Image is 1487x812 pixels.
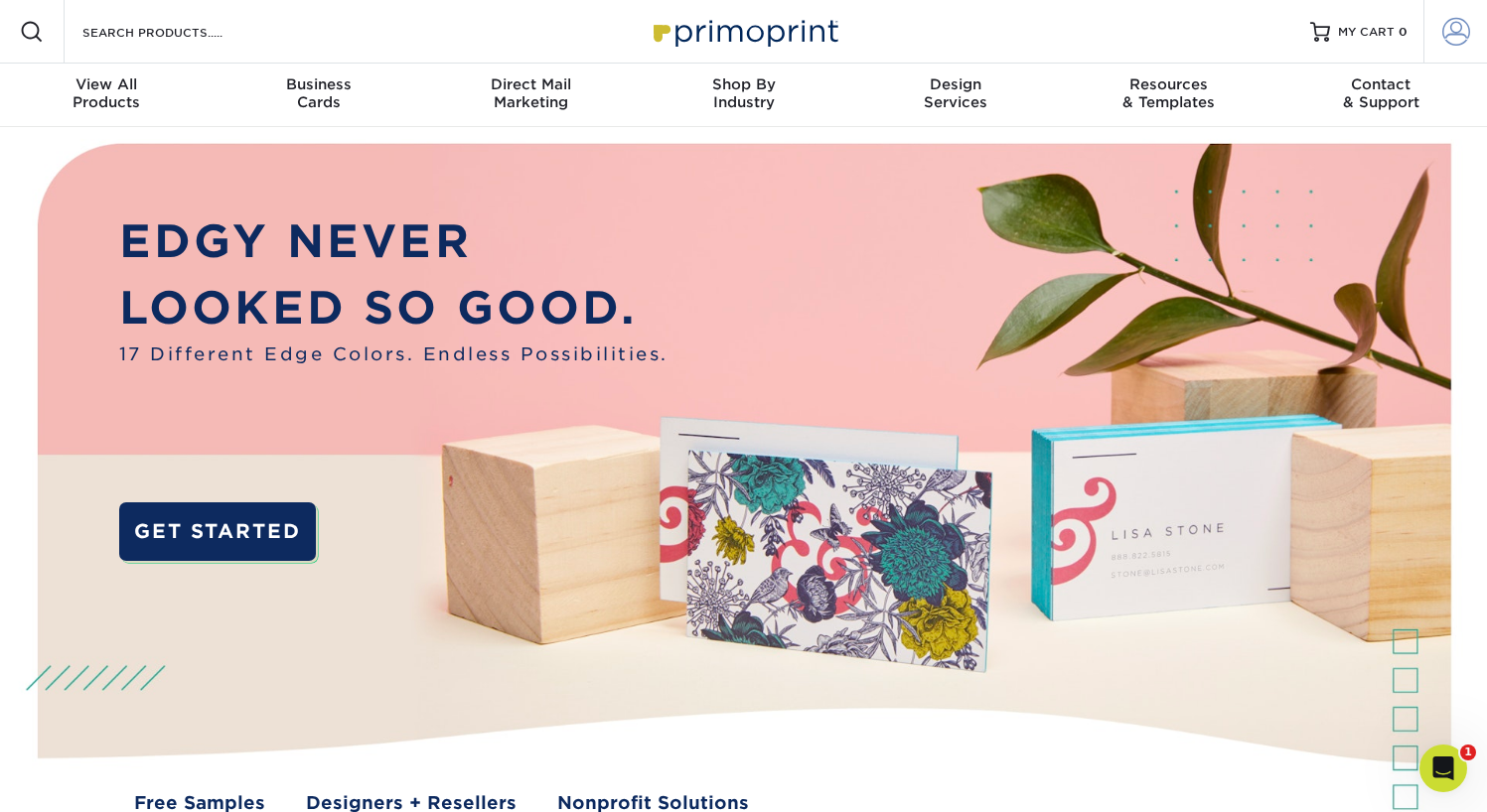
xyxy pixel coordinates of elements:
[1399,25,1408,39] span: 0
[1274,75,1487,111] div: & Support
[1062,64,1274,127] a: Resources& Templates
[638,64,850,127] a: Shop ByIndustry
[425,75,638,93] span: Direct Mail
[425,75,638,111] div: Marketing
[1062,75,1274,93] span: Resources
[1274,75,1487,93] span: Contact
[119,341,669,368] span: 17 Different Edge Colors. Endless Possibilities.
[638,75,850,111] div: Industry
[119,208,669,275] p: EDGY NEVER
[638,75,850,93] span: Shop By
[80,20,274,44] input: SEARCH PRODUCTS.....
[1274,64,1487,127] a: Contact& Support
[213,64,425,127] a: BusinessCards
[425,64,638,127] a: Direct MailMarketing
[1062,75,1274,111] div: & Templates
[849,64,1062,127] a: DesignServices
[119,502,316,561] a: GET STARTED
[213,75,425,93] span: Business
[645,10,843,53] img: Primoprint
[849,75,1062,111] div: Services
[1419,744,1467,792] iframe: Intercom live chat
[213,75,425,111] div: Cards
[1338,24,1395,41] span: MY CART
[849,75,1062,93] span: Design
[1460,744,1476,760] span: 1
[119,275,669,341] p: LOOKED SO GOOD.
